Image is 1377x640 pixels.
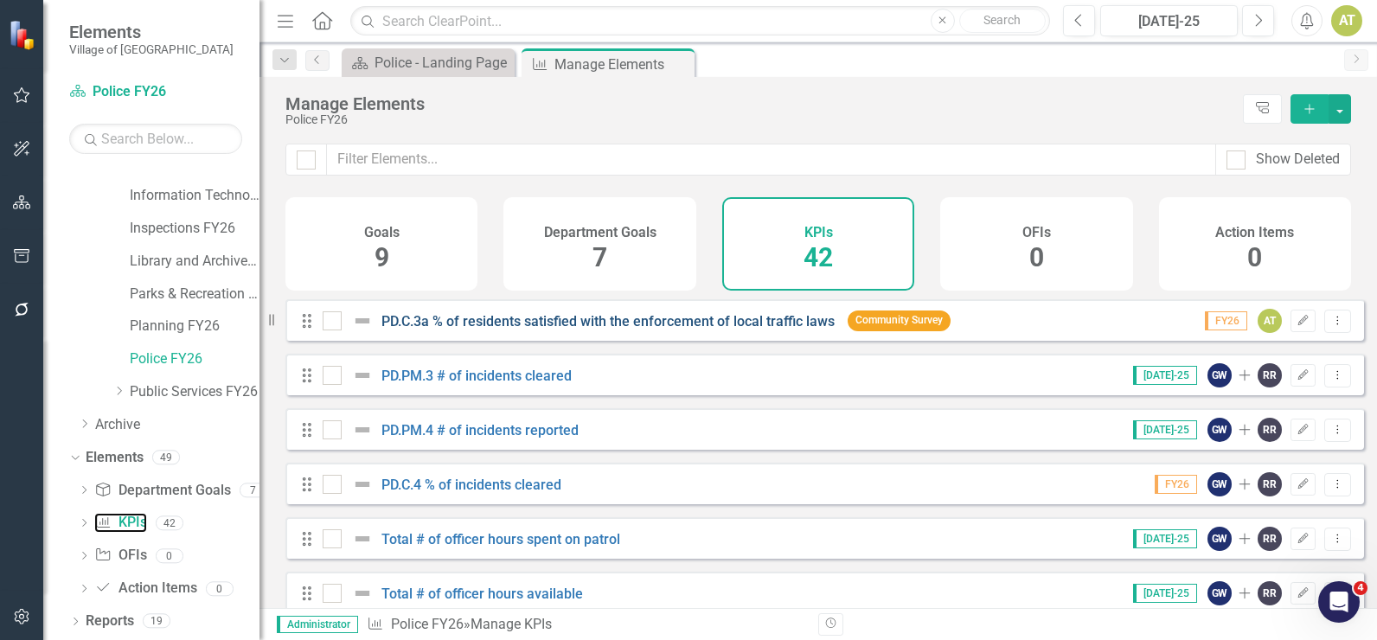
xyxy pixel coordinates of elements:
[1133,420,1197,439] span: [DATE]-25
[1258,581,1282,605] div: RR
[959,9,1046,33] button: Search
[130,382,259,402] a: Public Services FY26
[277,616,358,633] span: Administrator
[1207,363,1232,387] div: GW
[130,317,259,336] a: Planning FY26
[1215,225,1294,240] h4: Action Items
[69,82,242,102] a: Police FY26
[1258,418,1282,442] div: RR
[1133,529,1197,548] span: [DATE]-25
[1247,242,1262,272] span: 0
[94,579,196,598] a: Action Items
[130,219,259,239] a: Inspections FY26
[804,225,833,240] h4: KPIs
[69,42,234,56] small: Village of [GEOGRAPHIC_DATA]
[1133,584,1197,603] span: [DATE]-25
[352,474,373,495] img: Not Defined
[143,614,170,629] div: 19
[848,310,951,330] span: Community Survey
[1022,225,1051,240] h4: OFIs
[381,477,561,493] a: PD.C.4 % of incidents cleared
[592,242,607,272] span: 7
[1100,5,1238,36] button: [DATE]-25
[206,581,234,596] div: 0
[352,583,373,604] img: Not Defined
[95,415,259,435] a: Archive
[326,144,1216,176] input: Filter Elements...
[352,310,373,331] img: Not Defined
[350,6,1050,36] input: Search ClearPoint...
[1256,150,1340,170] div: Show Deleted
[375,242,389,272] span: 9
[1258,309,1282,333] div: AT
[364,225,400,240] h4: Goals
[69,124,242,154] input: Search Below...
[152,450,180,464] div: 49
[1155,475,1197,494] span: FY26
[1205,311,1247,330] span: FY26
[381,531,620,547] a: Total # of officer hours spent on patrol
[381,586,583,602] a: Total # of officer hours available
[1029,242,1044,272] span: 0
[94,546,146,566] a: OFIs
[381,422,579,438] a: PD.PM.4 # of incidents reported
[285,113,1234,126] div: Police FY26
[381,368,572,384] a: PD.PM.3 # of incidents cleared
[1207,527,1232,551] div: GW
[130,186,259,206] a: Information Technology FY26
[86,448,144,468] a: Elements
[1133,366,1197,385] span: [DATE]-25
[156,548,183,563] div: 0
[240,483,267,497] div: 7
[544,225,656,240] h4: Department Goals
[381,313,835,330] a: PD.C.3a % of residents satisfied with the enforcement of local traffic laws
[9,20,39,50] img: ClearPoint Strategy
[375,52,510,74] div: Police - Landing Page
[94,513,146,533] a: KPIs
[804,242,833,272] span: 42
[130,252,259,272] a: Library and Archives Services FY26
[554,54,690,75] div: Manage Elements
[130,349,259,369] a: Police FY26
[1354,581,1367,595] span: 4
[1207,418,1232,442] div: GW
[1106,11,1232,32] div: [DATE]-25
[156,515,183,530] div: 42
[1207,472,1232,496] div: GW
[352,528,373,549] img: Not Defined
[352,419,373,440] img: Not Defined
[983,13,1021,27] span: Search
[352,365,373,386] img: Not Defined
[367,615,805,635] div: » Manage KPIs
[86,611,134,631] a: Reports
[346,52,510,74] a: Police - Landing Page
[1258,527,1282,551] div: RR
[1258,472,1282,496] div: RR
[69,22,234,42] span: Elements
[1258,363,1282,387] div: RR
[391,616,464,632] a: Police FY26
[1318,581,1360,623] iframe: Intercom live chat
[130,285,259,304] a: Parks & Recreation FY26
[94,481,230,501] a: Department Goals
[285,94,1234,113] div: Manage Elements
[1207,581,1232,605] div: GW
[1331,5,1362,36] button: AT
